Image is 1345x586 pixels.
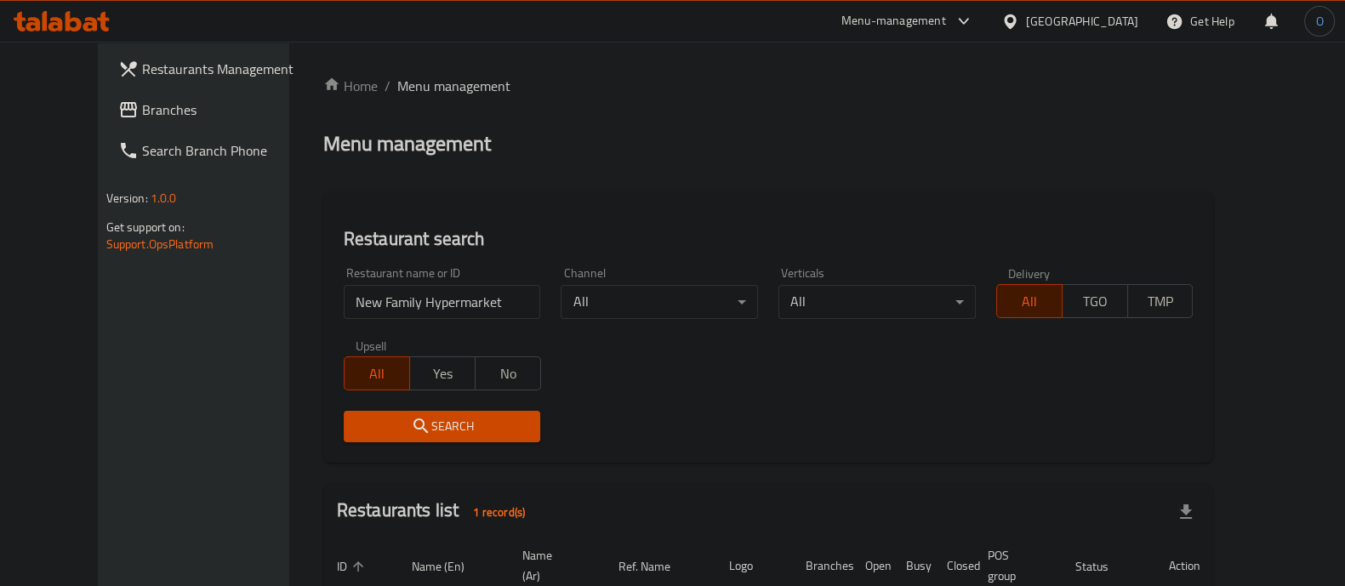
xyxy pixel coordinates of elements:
span: Get support on: [106,216,185,238]
span: TGO [1069,289,1121,314]
div: [GEOGRAPHIC_DATA] [1026,12,1138,31]
span: 1 record(s) [463,504,535,521]
span: O [1315,12,1323,31]
span: 1.0.0 [151,187,177,209]
span: All [351,361,403,386]
button: No [475,356,541,390]
nav: breadcrumb [323,76,1214,96]
span: Name (Ar) [522,545,584,586]
span: Search [357,416,527,437]
span: Status [1075,556,1131,577]
div: Menu-management [841,11,946,31]
div: Total records count [463,498,535,526]
span: POS group [988,545,1042,586]
a: Branches [105,89,322,130]
label: Delivery [1008,267,1051,279]
label: Upsell [356,339,387,351]
span: All [1004,289,1056,314]
a: Search Branch Phone [105,130,322,171]
div: All [561,285,758,319]
span: Branches [142,100,309,120]
span: Restaurants Management [142,59,309,79]
span: No [482,361,534,386]
input: Search for restaurant name or ID.. [344,285,541,319]
button: All [344,356,410,390]
span: ID [337,556,369,577]
a: Support.OpsPlatform [106,233,214,255]
li: / [385,76,390,96]
h2: Menu management [323,130,491,157]
div: Export file [1165,492,1206,532]
span: Menu management [397,76,510,96]
span: Ref. Name [618,556,692,577]
a: Home [323,76,378,96]
span: Version: [106,187,148,209]
span: Search Branch Phone [142,140,309,161]
button: All [996,284,1063,318]
span: Name (En) [412,556,487,577]
button: Yes [409,356,476,390]
button: TMP [1127,284,1194,318]
a: Restaurants Management [105,48,322,89]
h2: Restaurant search [344,226,1194,252]
div: All [778,285,976,319]
span: TMP [1135,289,1187,314]
span: Yes [417,361,469,386]
h2: Restaurants list [337,498,535,526]
button: TGO [1062,284,1128,318]
button: Search [344,411,541,442]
